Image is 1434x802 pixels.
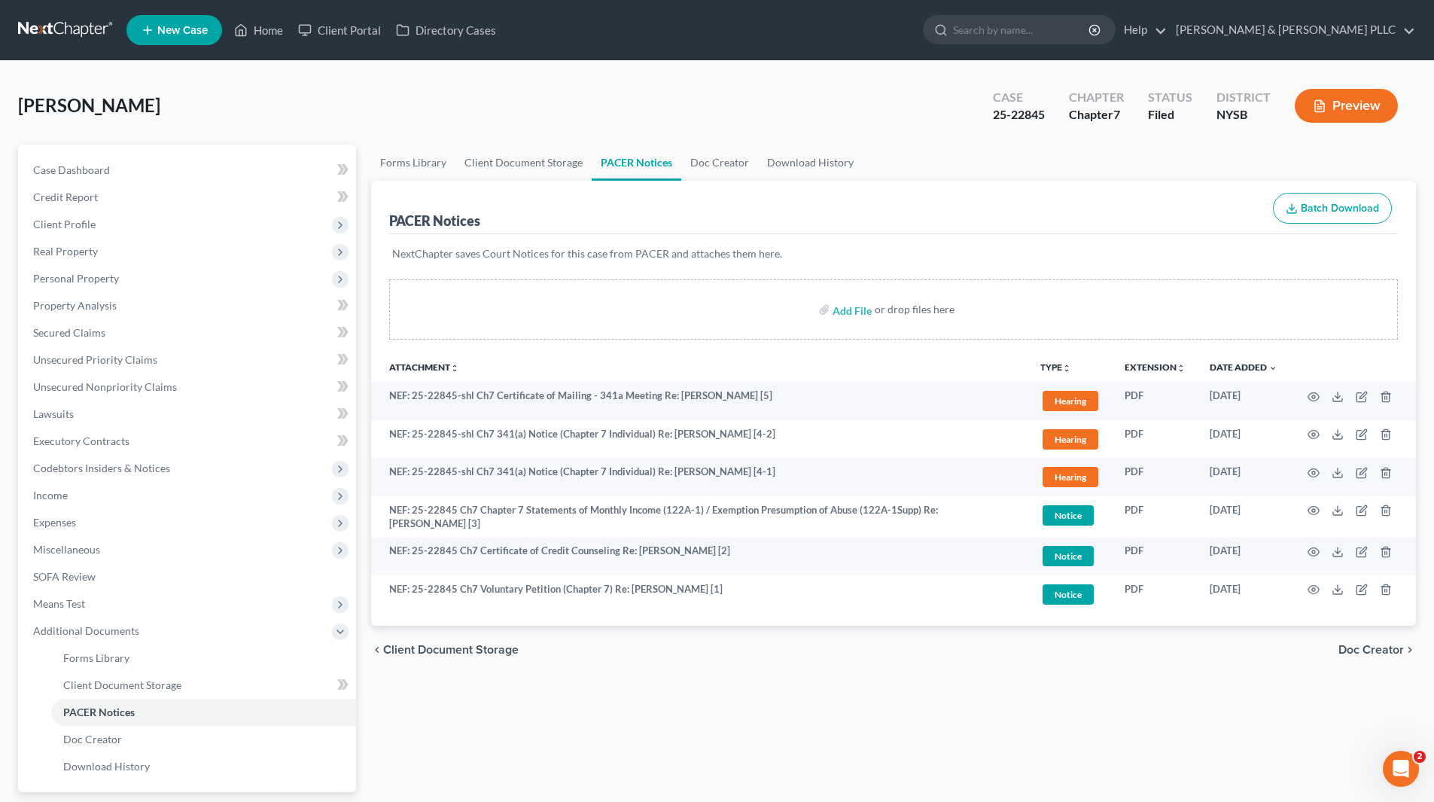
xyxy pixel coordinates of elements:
[1168,17,1415,44] a: [PERSON_NAME] & [PERSON_NAME] PLLC
[371,145,455,181] a: Forms Library
[1268,364,1277,373] i: expand_more
[33,326,105,339] span: Secured Claims
[21,292,356,319] a: Property Analysis
[1338,644,1416,656] button: Doc Creator chevron_right
[33,489,68,502] span: Income
[1062,364,1071,373] i: unfold_more
[291,17,388,44] a: Client Portal
[1414,751,1426,763] span: 2
[1113,496,1198,538] td: PDF
[392,246,1395,261] p: NextChapter saves Court Notices for this case from PACER and attaches them here.
[1040,465,1101,489] a: Hearing
[1040,582,1101,607] a: Notice
[681,145,758,181] a: Doc Creator
[63,733,122,746] span: Doc Creator
[1043,505,1094,526] span: Notice
[1040,427,1101,452] a: Hearing
[1069,106,1124,124] div: Chapter
[1198,382,1289,420] td: [DATE]
[371,538,1028,576] td: NEF: 25-22845 Ch7 Certificate of Credit Counseling Re: [PERSON_NAME] [2]
[21,346,356,374] a: Unsecured Priority Claims
[33,570,96,583] span: SOFA Review
[21,428,356,455] a: Executory Contracts
[33,462,170,474] span: Codebtors Insiders & Notices
[1198,458,1289,496] td: [DATE]
[388,17,504,44] a: Directory Cases
[389,361,459,373] a: Attachmentunfold_more
[953,16,1091,44] input: Search by name...
[1198,538,1289,576] td: [DATE]
[389,212,480,230] div: PACER Notices
[1040,544,1101,569] a: Notice
[1338,644,1404,656] span: Doc Creator
[33,380,177,393] span: Unsecured Nonpriority Claims
[227,17,291,44] a: Home
[21,374,356,401] a: Unsecured Nonpriority Claims
[1113,382,1198,420] td: PDF
[33,245,98,258] span: Real Property
[371,382,1028,420] td: NEF: 25-22845-shl Ch7 Certificate of Mailing - 341a Meeting Re: [PERSON_NAME] [5]
[371,575,1028,614] td: NEF: 25-22845 Ch7 Voluntary Petition (Chapter 7) Re: [PERSON_NAME] [1]
[33,543,100,556] span: Miscellaneous
[33,353,157,366] span: Unsecured Priority Claims
[1113,538,1198,576] td: PDF
[51,726,356,753] a: Doc Creator
[1113,575,1198,614] td: PDF
[1113,420,1198,459] td: PDF
[1043,546,1094,566] span: Notice
[1295,89,1398,123] button: Preview
[33,407,74,420] span: Lawsuits
[371,420,1028,459] td: NEF: 25-22845-shl Ch7 341(a) Notice (Chapter 7 Individual) Re: [PERSON_NAME] [4-2]
[51,699,356,726] a: PACER Notices
[33,218,96,230] span: Client Profile
[33,516,76,529] span: Expenses
[371,496,1028,538] td: NEF: 25-22845 Ch7 Chapter 7 Statements of Monthly Income (122A-1) / Exemption Presumption of Abus...
[1404,644,1416,656] i: chevron_right
[1040,503,1101,528] a: Notice
[63,760,150,773] span: Download History
[1210,361,1277,373] a: Date Added expand_more
[1148,89,1192,106] div: Status
[33,272,119,285] span: Personal Property
[21,563,356,590] a: SOFA Review
[1216,106,1271,124] div: NYSB
[33,299,117,312] span: Property Analysis
[758,145,863,181] a: Download History
[63,678,181,691] span: Client Document Storage
[1043,584,1094,605] span: Notice
[1043,467,1098,487] span: Hearing
[51,645,356,672] a: Forms Library
[63,651,129,664] span: Forms Library
[875,302,954,317] div: or drop files here
[1301,202,1379,215] span: Batch Download
[1125,361,1186,373] a: Extensionunfold_more
[383,644,519,656] span: Client Document Storage
[21,184,356,211] a: Credit Report
[21,157,356,184] a: Case Dashboard
[450,364,459,373] i: unfold_more
[18,94,160,116] span: [PERSON_NAME]
[1043,391,1098,411] span: Hearing
[993,89,1045,106] div: Case
[51,672,356,699] a: Client Document Storage
[33,191,98,203] span: Credit Report
[371,644,383,656] i: chevron_left
[1148,106,1192,124] div: Filed
[455,145,592,181] a: Client Document Storage
[63,706,135,718] span: PACER Notices
[1198,575,1289,614] td: [DATE]
[1113,107,1120,121] span: 7
[1043,429,1098,450] span: Hearing
[1198,496,1289,538] td: [DATE]
[1216,89,1271,106] div: District
[33,163,110,176] span: Case Dashboard
[21,401,356,428] a: Lawsuits
[1116,17,1167,44] a: Help
[1177,364,1186,373] i: unfold_more
[993,106,1045,124] div: 25-22845
[157,25,208,36] span: New Case
[21,319,356,346] a: Secured Claims
[51,753,356,780] a: Download History
[371,458,1028,496] td: NEF: 25-22845-shl Ch7 341(a) Notice (Chapter 7 Individual) Re: [PERSON_NAME] [4-1]
[33,624,139,637] span: Additional Documents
